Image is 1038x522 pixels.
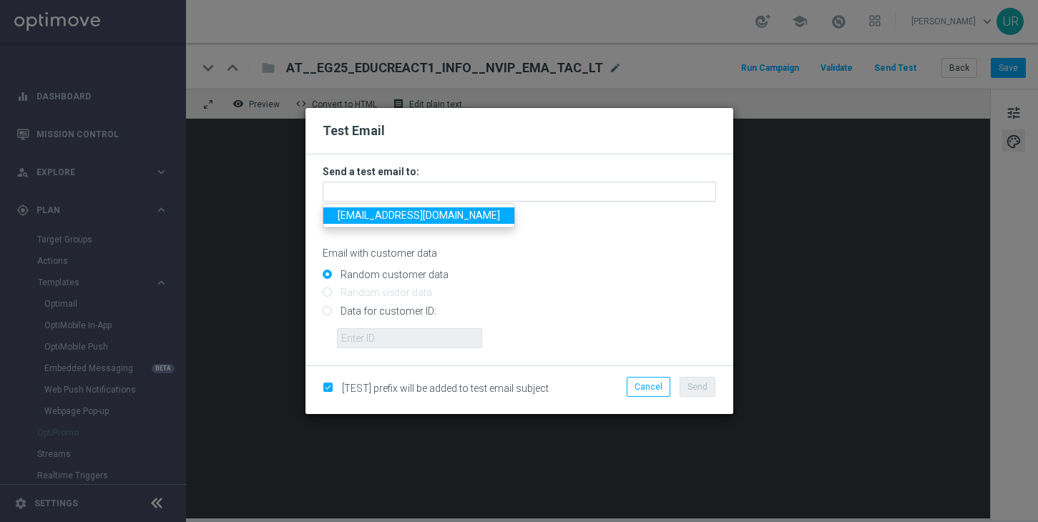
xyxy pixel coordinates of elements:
[337,268,449,281] label: Random customer data
[323,205,716,218] p: Separate multiple addresses with commas
[337,328,482,348] input: Enter ID
[338,210,500,221] span: [EMAIL_ADDRESS][DOMAIN_NAME]
[627,377,670,397] button: Cancel
[687,382,707,392] span: Send
[342,383,549,394] span: [TEST] prefix will be added to test email subject
[323,122,716,139] h2: Test Email
[323,165,716,178] h3: Send a test email to:
[323,247,716,260] p: Email with customer data
[680,377,715,397] button: Send
[323,207,514,224] a: [EMAIL_ADDRESS][DOMAIN_NAME]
